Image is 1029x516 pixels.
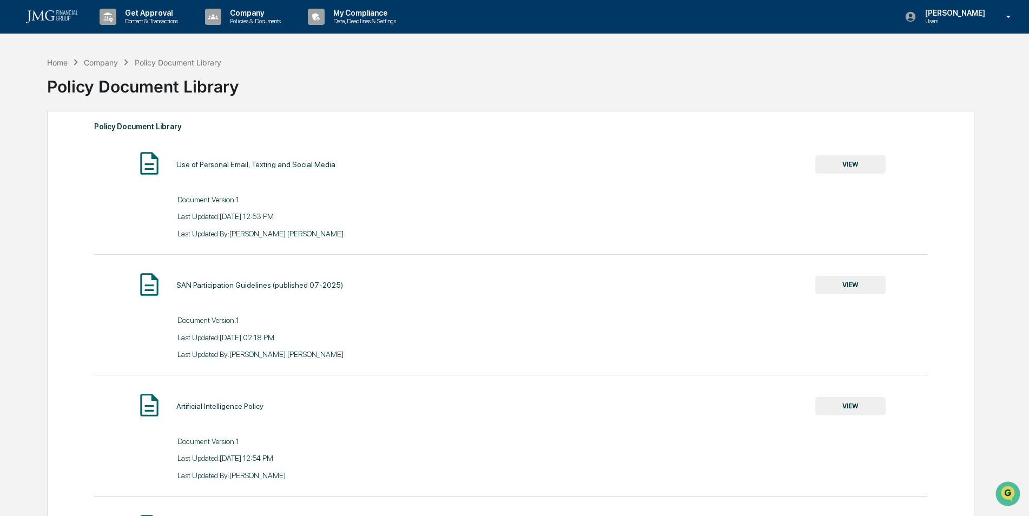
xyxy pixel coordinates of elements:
[94,120,928,134] div: Policy Document Library
[47,58,68,67] div: Home
[176,402,263,411] div: Artificial Intelligence Policy
[177,350,511,359] div: Last Updated By: [PERSON_NAME] [PERSON_NAME]
[74,132,138,151] a: 🗄️Attestations
[26,10,78,23] img: logo
[815,397,886,415] button: VIEW
[37,94,137,102] div: We're available if you need us!
[84,58,118,67] div: Company
[325,9,401,17] p: My Compliance
[815,276,886,294] button: VIEW
[22,157,68,168] span: Data Lookup
[108,183,131,191] span: Pylon
[184,86,197,99] button: Start new chat
[6,132,74,151] a: 🖐️Preclearance
[37,83,177,94] div: Start new chat
[815,155,886,174] button: VIEW
[325,17,401,25] p: Data, Deadlines & Settings
[176,281,343,289] div: SAN Participation Guidelines (published 07-2025)
[916,9,991,17] p: [PERSON_NAME]
[176,160,335,169] div: Use of Personal Email, Texting and Social Media
[116,9,183,17] p: Get Approval
[6,153,72,172] a: 🔎Data Lookup
[221,17,286,25] p: Policies & Documents
[11,137,19,146] div: 🖐️
[22,136,70,147] span: Preclearance
[136,150,163,177] img: Document Icon
[135,58,221,67] div: Policy Document Library
[221,9,286,17] p: Company
[78,137,87,146] div: 🗄️
[177,229,511,238] div: Last Updated By: [PERSON_NAME] [PERSON_NAME]
[177,212,511,221] div: Last Updated: [DATE] 12:53 PM
[994,480,1024,510] iframe: Open customer support
[916,17,991,25] p: Users
[11,23,197,40] p: How can we help?
[177,454,511,462] div: Last Updated: [DATE] 12:54 PM
[177,333,511,342] div: Last Updated: [DATE] 02:18 PM
[177,316,511,325] div: Document Version: 1
[116,17,183,25] p: Content & Transactions
[11,158,19,167] div: 🔎
[89,136,134,147] span: Attestations
[136,392,163,419] img: Document Icon
[177,471,511,480] div: Last Updated By: [PERSON_NAME]
[177,195,511,204] div: Document Version: 1
[76,183,131,191] a: Powered byPylon
[177,437,511,446] div: Document Version: 1
[47,68,973,96] div: Policy Document Library
[136,271,163,298] img: Document Icon
[11,83,30,102] img: 1746055101610-c473b297-6a78-478c-a979-82029cc54cd1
